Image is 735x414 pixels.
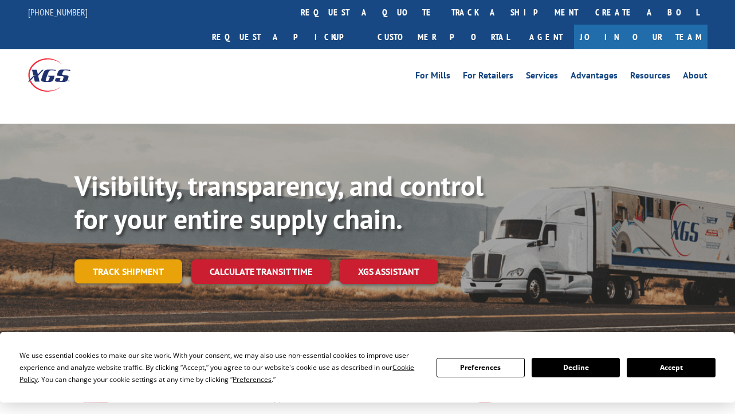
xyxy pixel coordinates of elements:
div: We use essential cookies to make our site work. With your consent, we may also use non-essential ... [19,349,422,385]
button: Decline [532,358,620,377]
a: Agent [518,25,574,49]
b: Visibility, transparency, and control for your entire supply chain. [74,168,484,236]
a: Track shipment [74,259,182,283]
a: Customer Portal [369,25,518,49]
a: Calculate transit time [191,259,331,284]
a: Services [526,71,558,84]
a: Request a pickup [203,25,369,49]
a: XGS ASSISTANT [340,259,438,284]
a: Join Our Team [574,25,708,49]
a: For Retailers [463,71,513,84]
a: About [683,71,708,84]
a: For Mills [415,71,450,84]
a: Advantages [571,71,618,84]
button: Accept [627,358,715,377]
button: Preferences [437,358,525,377]
a: Resources [630,71,670,84]
span: Preferences [233,374,272,384]
a: [PHONE_NUMBER] [28,6,88,18]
